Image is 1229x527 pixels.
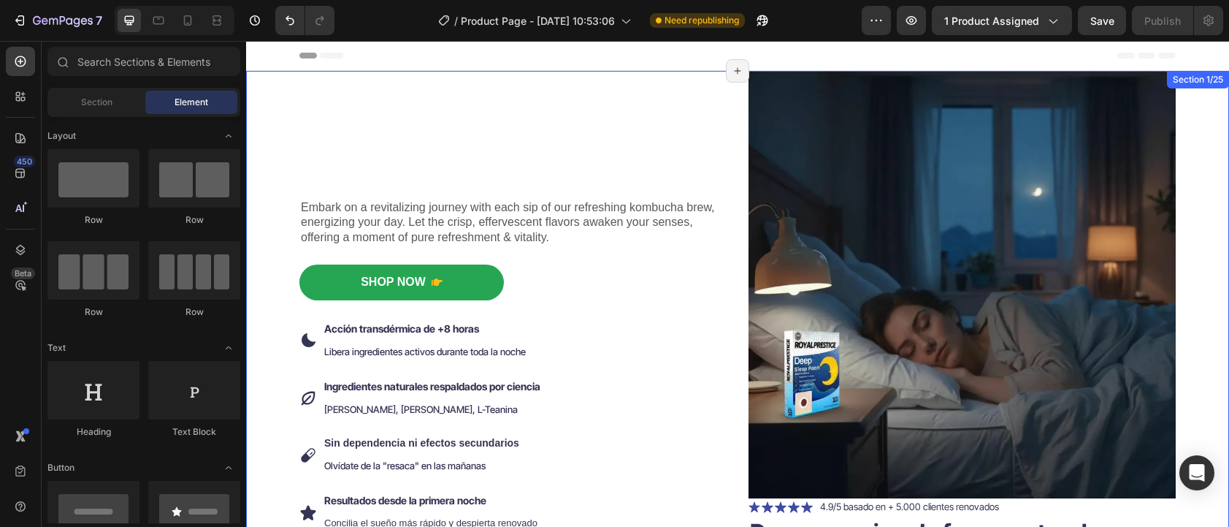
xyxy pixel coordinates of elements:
[504,477,841,506] strong: Duerme mejor, de forma natural
[217,456,240,479] span: Toggle open
[665,14,739,27] span: Need republishing
[47,425,139,439] div: Heading
[502,30,930,458] img: gempages_585894298097025883-e7d1612e-fd17-4328-a8c7-107ed65ba374.webp
[1179,455,1214,490] div: Open Intercom Messenger
[217,124,240,148] span: Toggle open
[574,460,753,471] span: 4.9/5 basado en + 5.000 clientes renovados
[47,47,240,76] input: Search Sections & Elements
[246,41,1229,527] iframe: Design area
[148,425,240,439] div: Text Block
[47,129,76,143] span: Layout
[47,341,66,355] span: Text
[275,6,334,35] div: Undo/Redo
[461,13,615,29] span: Product Page - [DATE] 10:53:06
[932,6,1072,35] button: 1 product assigned
[1078,6,1126,35] button: Save
[1144,13,1181,29] div: Publish
[148,213,240,227] div: Row
[924,32,980,45] div: Section 1/25
[454,13,458,29] span: /
[78,477,291,488] span: Concilia el sueño más rápido y despierta renovado
[81,96,112,109] span: Section
[1090,15,1114,27] span: Save
[96,12,102,29] p: 7
[47,306,139,319] div: Row
[148,306,240,319] div: Row
[11,268,35,279] div: Beta
[944,13,1039,29] span: 1 product assigned
[47,461,74,474] span: Button
[6,6,109,35] button: 7
[47,213,139,227] div: Row
[14,156,35,167] div: 450
[175,96,208,109] span: Element
[217,336,240,360] span: Toggle open
[1132,6,1193,35] button: Publish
